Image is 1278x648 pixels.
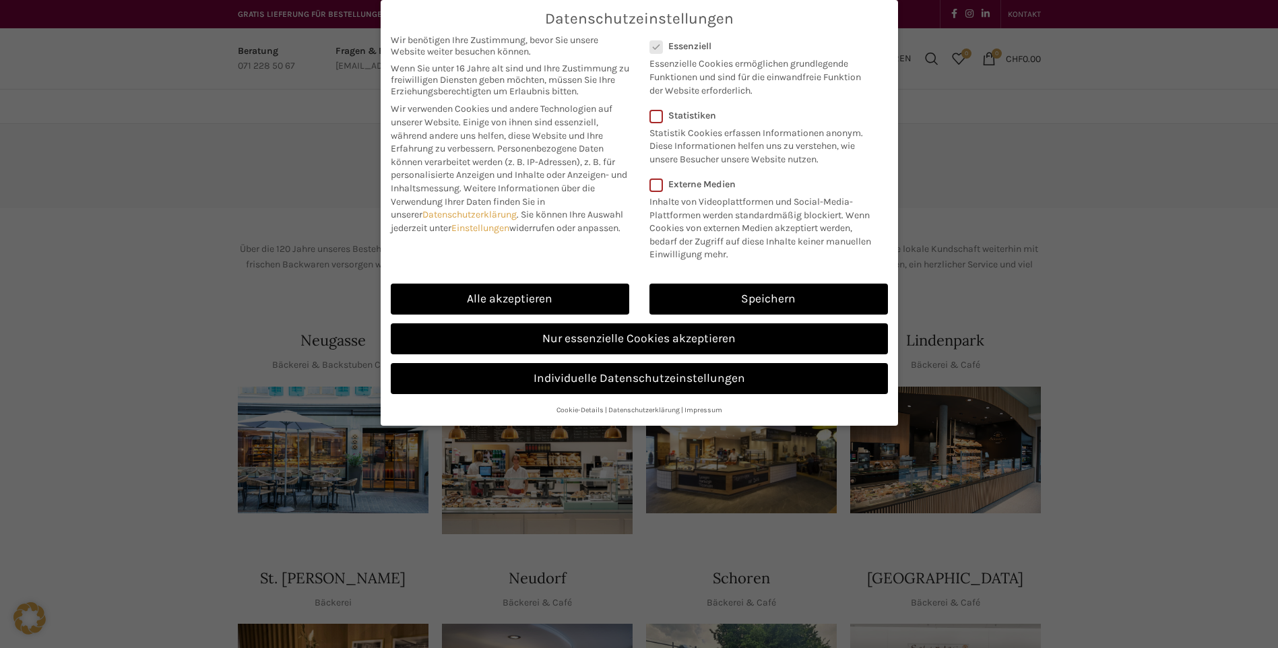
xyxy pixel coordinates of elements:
[451,222,509,234] a: Einstellungen
[556,406,604,414] a: Cookie-Details
[391,209,623,234] span: Sie können Ihre Auswahl jederzeit unter widerrufen oder anpassen.
[545,10,734,28] span: Datenschutzeinstellungen
[422,209,517,220] a: Datenschutzerklärung
[608,406,680,414] a: Datenschutzerklärung
[649,52,870,97] p: Essenzielle Cookies ermöglichen grundlegende Funktionen und sind für die einwandfreie Funktion de...
[649,40,870,52] label: Essenziell
[391,34,629,57] span: Wir benötigen Ihre Zustimmung, bevor Sie unsere Website weiter besuchen können.
[649,110,870,121] label: Statistiken
[391,284,629,315] a: Alle akzeptieren
[391,103,612,154] span: Wir verwenden Cookies und andere Technologien auf unserer Website. Einige von ihnen sind essenzie...
[391,143,627,194] span: Personenbezogene Daten können verarbeitet werden (z. B. IP-Adressen), z. B. für personalisierte A...
[649,179,879,190] label: Externe Medien
[391,363,888,394] a: Individuelle Datenschutzeinstellungen
[684,406,722,414] a: Impressum
[649,121,870,166] p: Statistik Cookies erfassen Informationen anonym. Diese Informationen helfen uns zu verstehen, wie...
[649,190,879,261] p: Inhalte von Videoplattformen und Social-Media-Plattformen werden standardmäßig blockiert. Wenn Co...
[391,183,595,220] span: Weitere Informationen über die Verwendung Ihrer Daten finden Sie in unserer .
[391,323,888,354] a: Nur essenzielle Cookies akzeptieren
[649,284,888,315] a: Speichern
[391,63,629,97] span: Wenn Sie unter 16 Jahre alt sind und Ihre Zustimmung zu freiwilligen Diensten geben möchten, müss...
